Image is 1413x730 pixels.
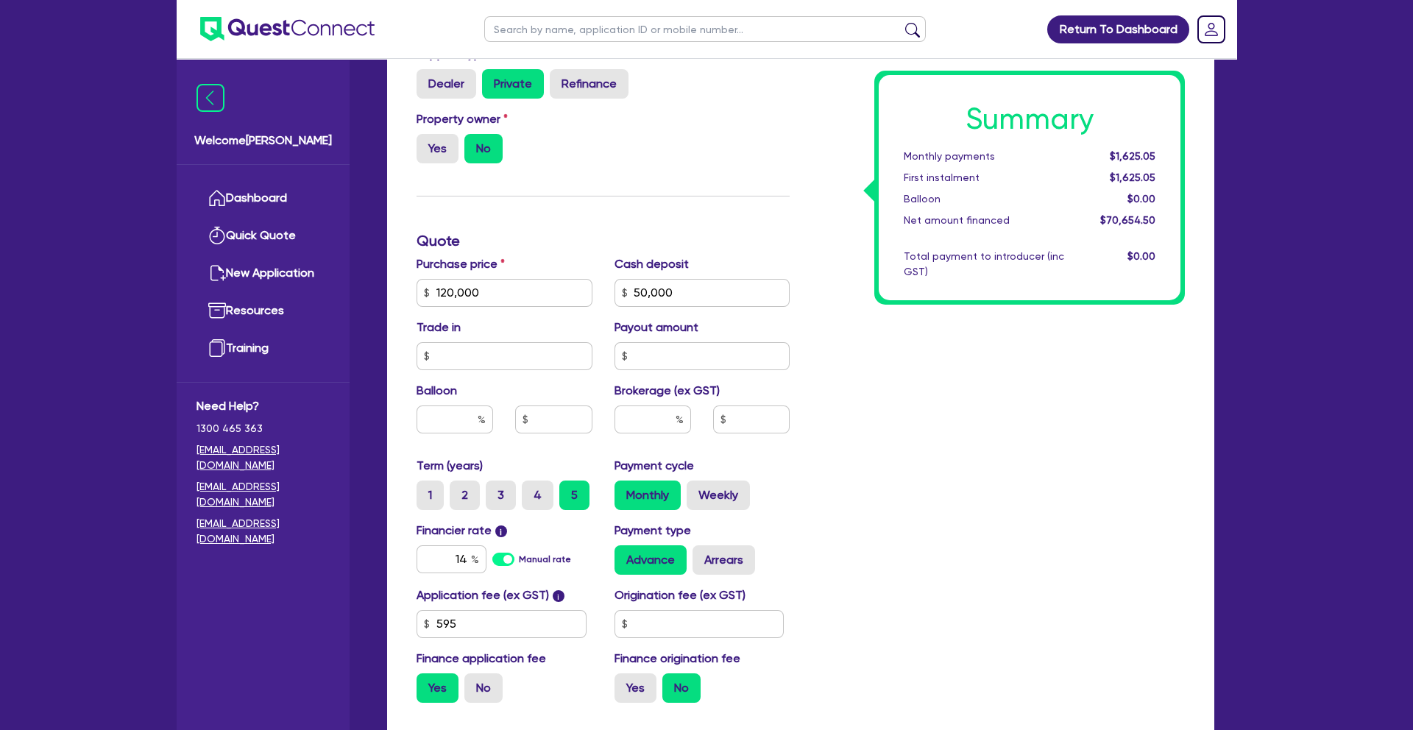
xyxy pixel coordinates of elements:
[484,16,926,42] input: Search by name, application ID or mobile number...
[615,481,681,510] label: Monthly
[1100,214,1155,226] span: $70,654.50
[893,249,1075,280] div: Total payment to introducer (inc GST)
[196,516,330,547] a: [EMAIL_ADDRESS][DOMAIN_NAME]
[417,587,549,604] label: Application fee (ex GST)
[615,319,698,336] label: Payout amount
[196,255,330,292] a: New Application
[464,134,503,163] label: No
[196,84,224,112] img: icon-menu-close
[417,134,458,163] label: Yes
[615,255,689,273] label: Cash deposit
[615,457,694,475] label: Payment cycle
[417,673,458,703] label: Yes
[196,442,330,473] a: [EMAIL_ADDRESS][DOMAIN_NAME]
[615,522,691,539] label: Payment type
[417,110,508,128] label: Property owner
[615,650,740,667] label: Finance origination fee
[196,330,330,367] a: Training
[417,481,444,510] label: 1
[893,170,1075,185] div: First instalment
[893,149,1075,164] div: Monthly payments
[417,232,790,249] h3: Quote
[196,292,330,330] a: Resources
[194,132,332,149] span: Welcome [PERSON_NAME]
[417,522,507,539] label: Financier rate
[495,525,507,537] span: i
[904,102,1155,137] h1: Summary
[417,319,461,336] label: Trade in
[1192,10,1230,49] a: Dropdown toggle
[1127,193,1155,205] span: $0.00
[486,481,516,510] label: 3
[519,553,571,566] label: Manual rate
[482,69,544,99] label: Private
[550,69,628,99] label: Refinance
[693,545,755,575] label: Arrears
[464,673,503,703] label: No
[615,382,720,400] label: Brokerage (ex GST)
[196,421,330,436] span: 1300 465 363
[1127,250,1155,262] span: $0.00
[522,481,553,510] label: 4
[417,650,546,667] label: Finance application fee
[417,457,483,475] label: Term (years)
[196,180,330,217] a: Dashboard
[417,382,457,400] label: Balloon
[893,191,1075,207] div: Balloon
[615,673,656,703] label: Yes
[450,481,480,510] label: 2
[1110,171,1155,183] span: $1,625.05
[417,69,476,99] label: Dealer
[662,673,701,703] label: No
[615,545,687,575] label: Advance
[687,481,750,510] label: Weekly
[196,397,330,415] span: Need Help?
[208,302,226,319] img: resources
[208,339,226,357] img: training
[208,227,226,244] img: quick-quote
[893,213,1075,228] div: Net amount financed
[1047,15,1189,43] a: Return To Dashboard
[200,17,375,41] img: quest-connect-logo-blue
[196,479,330,510] a: [EMAIL_ADDRESS][DOMAIN_NAME]
[417,255,505,273] label: Purchase price
[553,590,564,602] span: i
[208,264,226,282] img: new-application
[559,481,589,510] label: 5
[196,217,330,255] a: Quick Quote
[1110,150,1155,162] span: $1,625.05
[615,587,746,604] label: Origination fee (ex GST)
